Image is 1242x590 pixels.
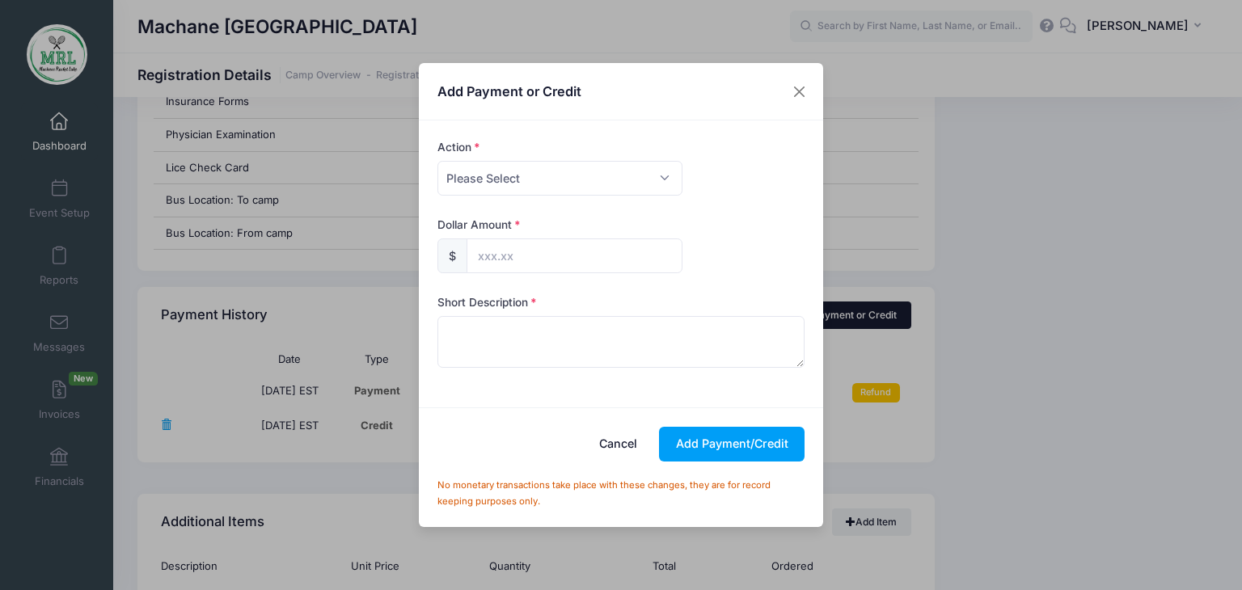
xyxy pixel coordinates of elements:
[659,427,805,461] button: Add Payment/Credit
[437,479,771,507] small: No monetary transactions take place with these changes, they are for record keeping purposes only.
[437,294,537,310] label: Short Description
[785,77,814,106] button: Close
[467,238,682,273] input: xxx.xx
[437,217,521,233] label: Dollar Amount
[437,139,480,155] label: Action
[437,82,581,101] h4: Add Payment or Credit
[583,427,654,461] button: Cancel
[437,238,467,273] div: $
